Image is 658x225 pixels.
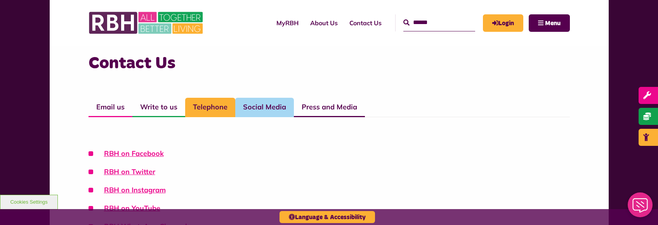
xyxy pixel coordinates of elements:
[304,12,344,33] a: About Us
[529,14,570,32] button: Navigation
[89,98,132,117] a: Email us
[185,98,235,117] a: Telephone
[235,98,294,117] a: Social Media
[271,12,304,33] a: MyRBH
[104,204,160,213] a: RBH on YouTube - open in a new tab
[104,167,155,176] a: RBH on Twitter - open in a new tab
[545,20,561,26] span: Menu
[280,211,375,223] button: Language & Accessibility
[294,98,365,117] a: Press and Media
[344,12,387,33] a: Contact Us
[132,98,185,117] a: Write to us
[483,14,523,32] a: MyRBH
[403,14,475,31] input: Search
[104,185,166,194] a: RBH on Instagram - open in a new tab
[104,149,164,158] a: RBH on Facebook - open in a new tab
[623,190,658,225] iframe: Netcall Web Assistant for live chat
[89,8,205,38] img: RBH
[89,52,570,74] h3: Contact Us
